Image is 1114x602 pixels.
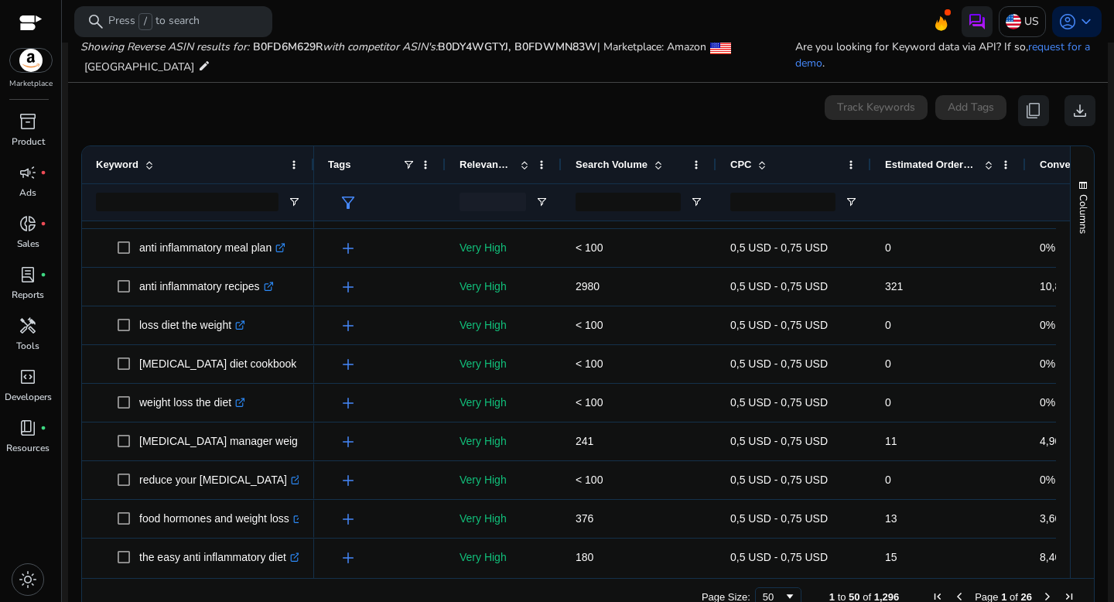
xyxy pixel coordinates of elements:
[139,271,274,303] p: anti inflammatory recipes
[139,464,301,496] p: reduce your [MEDICAL_DATA]
[730,357,828,370] span: 0,5 USD - 0,75 USD
[87,12,105,31] span: search
[576,280,600,292] span: 2980
[845,196,857,208] button: Open Filter Menu
[19,419,37,437] span: book_4
[9,78,53,90] p: Marketplace
[1040,319,1055,331] span: 0%
[460,464,548,496] p: Very High
[576,357,603,370] span: < 100
[885,241,891,254] span: 0
[96,193,278,211] input: Keyword Filter Input
[288,196,300,208] button: Open Filter Menu
[514,39,597,54] span: B0FDWMN83W
[339,239,357,258] span: add
[885,357,891,370] span: 0
[460,348,548,380] p: Very High
[1040,551,1071,563] span: 8,40%
[6,441,50,455] p: Resources
[535,196,548,208] button: Open Filter Menu
[139,387,245,419] p: weight loss the diet
[460,426,548,457] p: Very High
[339,549,357,567] span: add
[885,435,897,447] span: 11
[40,272,46,278] span: fiber_manual_record
[1077,12,1095,31] span: keyboard_arrow_down
[795,39,1095,71] p: Are you looking for Keyword data via API? If so, .
[730,159,751,170] span: CPC
[460,387,548,419] p: Very High
[339,278,357,296] span: add
[438,39,514,54] span: B0DY4WGTYJ
[40,425,46,431] span: fiber_manual_record
[1006,14,1021,29] img: us.svg
[19,186,36,200] p: Ads
[885,280,903,292] span: 321
[460,232,548,264] p: Very High
[339,355,357,374] span: add
[460,271,548,303] p: Very High
[460,503,548,535] p: Very High
[885,474,891,486] span: 0
[730,435,828,447] span: 0,5 USD - 0,75 USD
[19,316,37,335] span: handyman
[80,39,249,54] i: Showing Reverse ASIN results for:
[19,214,37,233] span: donut_small
[576,159,648,170] span: Search Volume
[1076,194,1090,234] span: Columns
[1040,396,1055,409] span: 0%
[40,169,46,176] span: fiber_manual_record
[1040,512,1071,525] span: 3,60%
[508,39,514,54] span: ,
[1040,357,1055,370] span: 0%
[576,512,593,525] span: 376
[1040,435,1071,447] span: 4,90%
[12,288,44,302] p: Reports
[597,39,706,54] span: | Marketplace: Amazon
[730,396,828,409] span: 0,5 USD - 0,75 USD
[1024,8,1039,35] p: US
[19,368,37,386] span: code_blocks
[19,265,37,284] span: lab_profile
[730,280,828,292] span: 0,5 USD - 0,75 USD
[323,39,438,54] i: with competitor ASIN's:
[19,112,37,131] span: inventory_2
[460,542,548,573] p: Very High
[198,56,210,75] mat-icon: edit
[576,193,681,211] input: Search Volume Filter Input
[253,39,323,54] span: B0FD6M629R
[5,390,52,404] p: Developers
[339,316,357,335] span: add
[885,551,897,563] span: 15
[885,319,891,331] span: 0
[730,474,828,486] span: 0,5 USD - 0,75 USD
[460,159,514,170] span: Relevance Score
[576,435,593,447] span: 241
[339,193,357,212] span: filter_alt
[576,396,603,409] span: < 100
[885,159,978,170] span: Estimated Orders/Month
[139,310,245,341] p: loss diet the weight
[328,159,350,170] span: Tags
[96,159,138,170] span: Keyword
[1064,95,1095,126] button: download
[16,339,39,353] p: Tools
[138,13,152,30] span: /
[576,551,593,563] span: 180
[1040,474,1055,486] span: 0%
[885,396,891,409] span: 0
[19,570,37,589] span: light_mode
[730,241,828,254] span: 0,5 USD - 0,75 USD
[139,426,343,457] p: [MEDICAL_DATA] manager weight loss
[339,394,357,412] span: add
[108,13,200,30] p: Press to search
[576,319,603,331] span: < 100
[730,512,828,525] span: 0,5 USD - 0,75 USD
[139,232,285,264] p: anti inflammatory meal plan
[339,510,357,528] span: add
[17,237,39,251] p: Sales
[139,503,303,535] p: food hormones and weight loss
[339,433,357,451] span: add
[576,241,603,254] span: < 100
[730,193,835,211] input: CPC Filter Input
